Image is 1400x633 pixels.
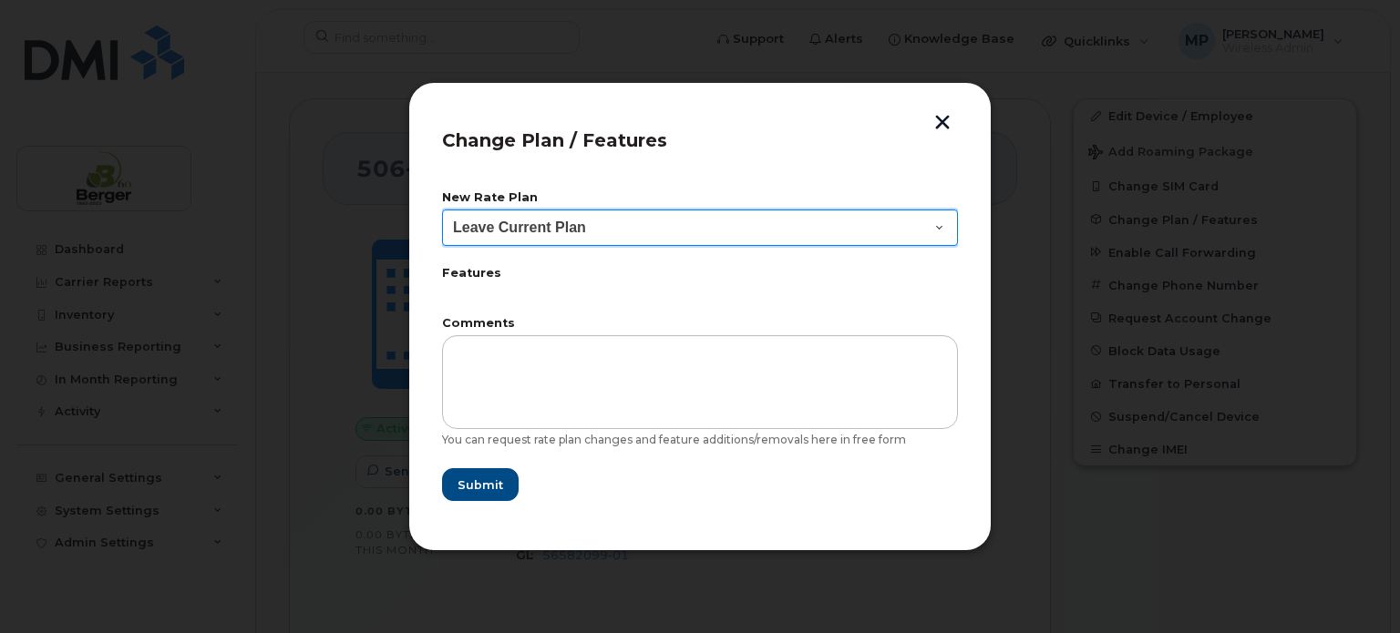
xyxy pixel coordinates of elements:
[442,268,958,280] label: Features
[442,433,958,447] div: You can request rate plan changes and feature additions/removals here in free form
[442,468,519,501] button: Submit
[442,192,958,204] label: New Rate Plan
[458,476,503,494] span: Submit
[442,318,958,330] label: Comments
[442,129,667,151] span: Change Plan / Features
